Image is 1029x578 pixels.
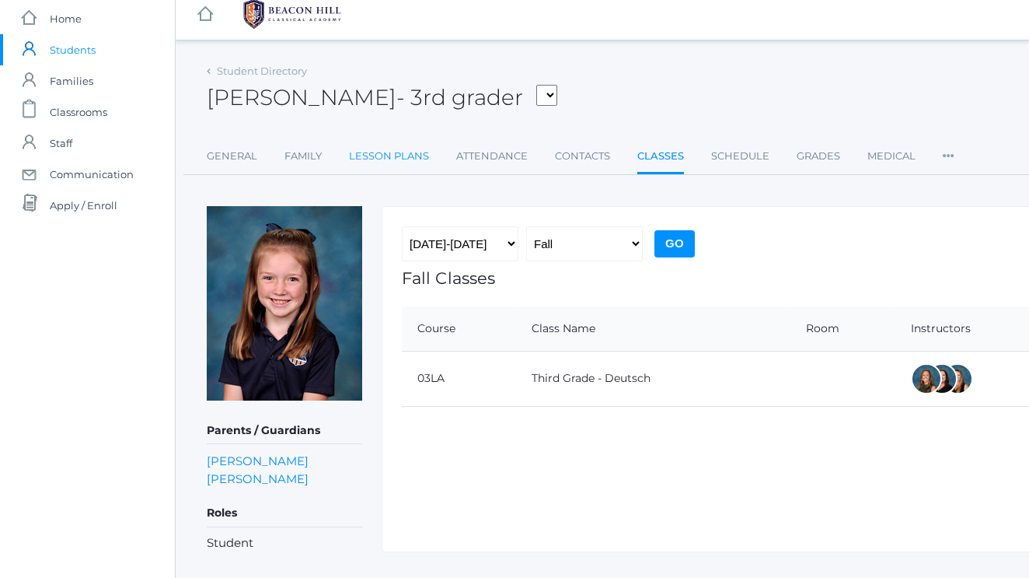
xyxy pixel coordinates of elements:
a: [PERSON_NAME] [207,470,309,488]
th: Course [402,307,516,352]
img: Fiona Watters [207,206,362,401]
a: Classes [637,141,684,174]
span: Apply / Enroll [50,190,117,221]
span: - 3rd grader [396,84,523,110]
span: Home [50,3,82,34]
th: Room [790,307,895,352]
a: Grades [797,141,840,172]
td: 03LA [402,351,516,406]
div: Andrea Deutsch [911,363,942,394]
a: General [207,141,257,172]
li: Student [207,534,362,552]
div: Katie Watters [926,363,957,394]
h5: Parents / Guardians [207,418,362,444]
h5: Roles [207,500,362,527]
a: Schedule [711,141,769,172]
span: Students [50,34,96,65]
span: Staff [50,128,72,159]
span: Classrooms [50,96,107,128]
a: Lesson Plans [349,141,429,172]
h2: [PERSON_NAME] [207,86,557,110]
input: Go [654,230,695,257]
a: Student Directory [217,65,307,77]
div: Juliana Fowler [942,363,973,394]
a: Third Grade - Deutsch [532,371,651,385]
th: Class Name [516,307,790,352]
a: Contacts [555,141,610,172]
span: Communication [50,159,134,190]
a: [PERSON_NAME] [207,452,309,470]
a: Medical [867,141,916,172]
span: Families [50,65,93,96]
a: Attendance [456,141,528,172]
a: Family [284,141,322,172]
